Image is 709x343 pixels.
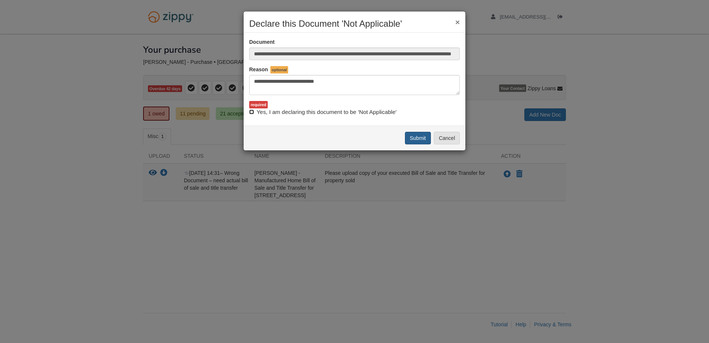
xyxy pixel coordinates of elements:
[270,66,288,73] span: optional
[249,48,460,60] input: Doc Name
[249,66,268,73] label: Reason
[434,132,460,144] button: Cancel
[249,75,460,95] textarea: Reasons Why
[455,18,460,26] button: ×
[249,110,254,114] input: Yes, I am declaring this document to be 'Not Applicable'
[249,38,274,46] label: Document
[249,108,396,116] label: Yes, I am declaring this document to be 'Not Applicable'
[249,19,460,29] h2: Declare this Document 'Not Applicable'
[405,132,431,144] button: Submit
[249,101,268,108] div: required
